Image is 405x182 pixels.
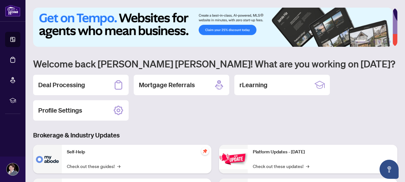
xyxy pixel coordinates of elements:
[33,8,393,47] img: Slide 0
[33,58,397,70] h1: Welcome back [PERSON_NAME] [PERSON_NAME]! What are you working on [DATE]?
[33,131,397,140] h3: Brokerage & Industry Updates
[38,80,85,89] h2: Deal Processing
[355,40,366,43] button: 1
[139,80,195,89] h2: Mortgage Referrals
[368,40,371,43] button: 2
[38,106,82,115] h2: Profile Settings
[5,5,20,17] img: logo
[378,40,381,43] button: 4
[383,40,386,43] button: 5
[239,80,267,89] h2: rLearning
[219,149,248,169] img: Platform Updates - June 23, 2025
[7,163,19,175] img: Profile Icon
[253,149,392,156] p: Platform Updates - [DATE]
[388,40,391,43] button: 6
[373,40,376,43] button: 3
[253,163,309,170] a: Check out these updates!→
[117,163,120,170] span: →
[306,163,309,170] span: →
[67,163,120,170] a: Check out these guides!→
[380,160,399,179] button: Open asap
[67,149,206,156] p: Self-Help
[201,147,209,155] span: pushpin
[33,145,62,173] img: Self-Help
